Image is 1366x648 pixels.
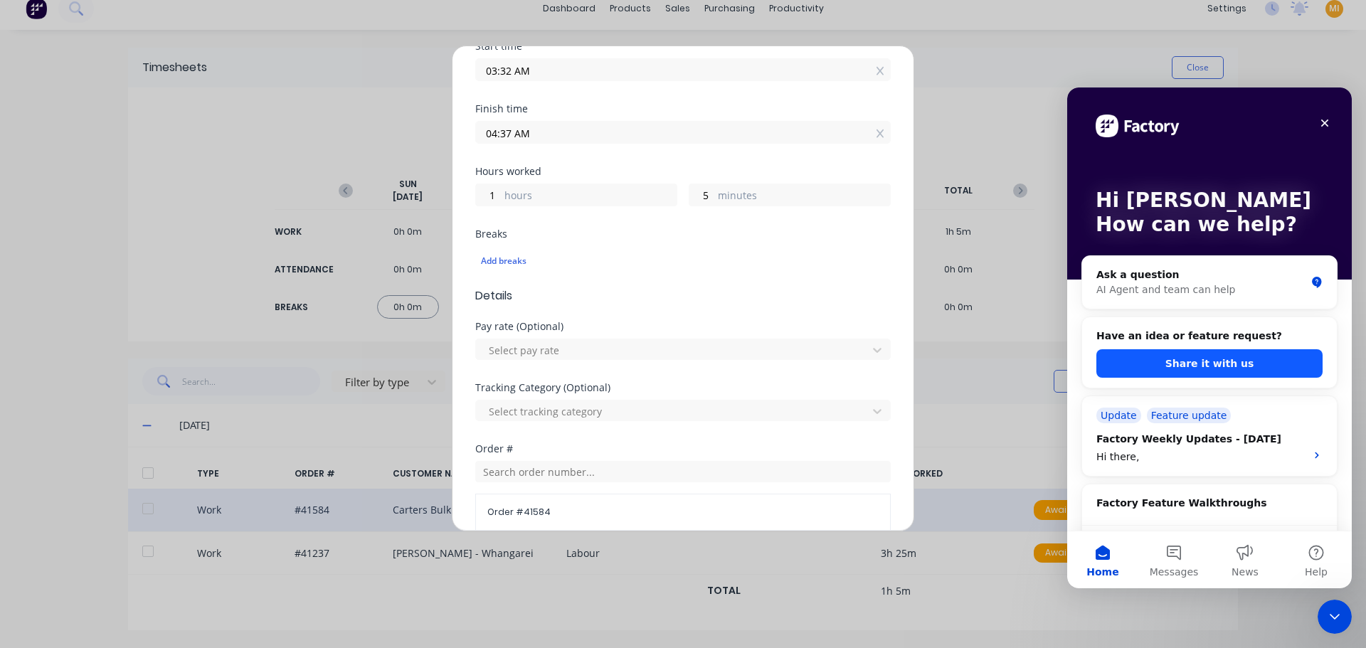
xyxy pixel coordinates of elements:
[475,444,891,454] div: Order #
[475,104,891,114] div: Finish time
[475,166,891,176] div: Hours worked
[476,184,501,206] input: 0
[475,322,891,331] div: Pay rate (Optional)
[487,506,879,519] span: Order # 41584
[475,287,891,304] span: Details
[718,188,890,206] label: minutes
[475,383,891,393] div: Tracking Category (Optional)
[475,41,891,51] div: Start time
[475,461,891,482] input: Search order number...
[481,252,885,270] div: Add breaks
[475,229,891,239] div: Breaks
[504,188,677,206] label: hours
[689,184,714,206] input: 0
[1067,87,1352,588] iframe: Intercom live chat
[1318,600,1352,634] iframe: Intercom live chat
